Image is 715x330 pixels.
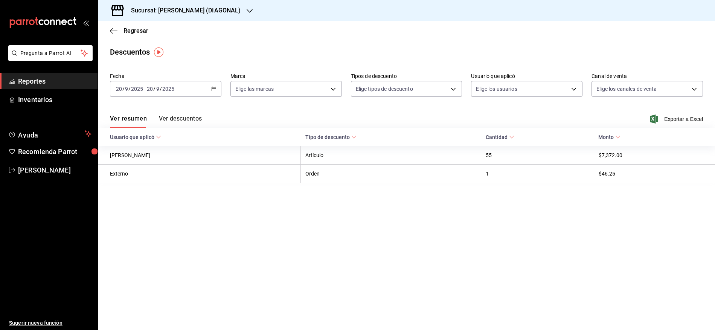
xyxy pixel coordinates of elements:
span: - [144,86,146,92]
th: Artículo [301,146,481,165]
div: navigation tabs [110,115,202,128]
h3: Sucursal: [PERSON_NAME] (DIAGONAL) [125,6,241,15]
th: Orden [301,165,481,183]
img: Tooltip marker [154,47,163,57]
th: $46.25 [594,165,715,183]
input: -- [125,86,128,92]
span: Elige tipos de descuento [356,85,413,93]
span: Recomienda Parrot [18,147,91,157]
th: 55 [481,146,594,165]
button: Regresar [110,27,148,34]
input: -- [156,86,160,92]
label: Canal de venta [592,73,703,79]
span: Reportes [18,76,91,86]
span: / [128,86,131,92]
span: Inventarios [18,95,91,105]
span: Elige los usuarios [476,85,517,93]
span: Monto [598,134,620,140]
th: [PERSON_NAME] [98,146,301,165]
span: Usuario que aplicó [110,134,161,140]
input: -- [116,86,122,92]
button: Ver descuentos [159,115,202,128]
th: Externo [98,165,301,183]
a: Pregunta a Parrot AI [5,55,93,63]
th: 1 [481,165,594,183]
span: / [153,86,156,92]
button: Pregunta a Parrot AI [8,45,93,61]
span: Cantidad [486,134,514,140]
input: -- [146,86,153,92]
span: Regresar [123,27,148,34]
span: Ayuda [18,129,82,138]
span: / [122,86,125,92]
span: Tipo de descuento [305,134,357,140]
button: Ver resumen [110,115,147,128]
span: Pregunta a Parrot AI [20,49,81,57]
span: Sugerir nueva función [9,319,91,327]
div: Descuentos [110,46,150,58]
label: Usuario que aplicó [471,73,582,79]
label: Tipos de descuento [351,73,462,79]
button: open_drawer_menu [83,20,89,26]
input: ---- [162,86,175,92]
input: ---- [131,86,143,92]
label: Fecha [110,73,221,79]
span: Elige las marcas [235,85,274,93]
span: / [160,86,162,92]
span: Elige los canales de venta [596,85,657,93]
th: $7,372.00 [594,146,715,165]
button: Exportar a Excel [651,115,703,124]
span: [PERSON_NAME] [18,165,91,175]
label: Marca [230,73,342,79]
